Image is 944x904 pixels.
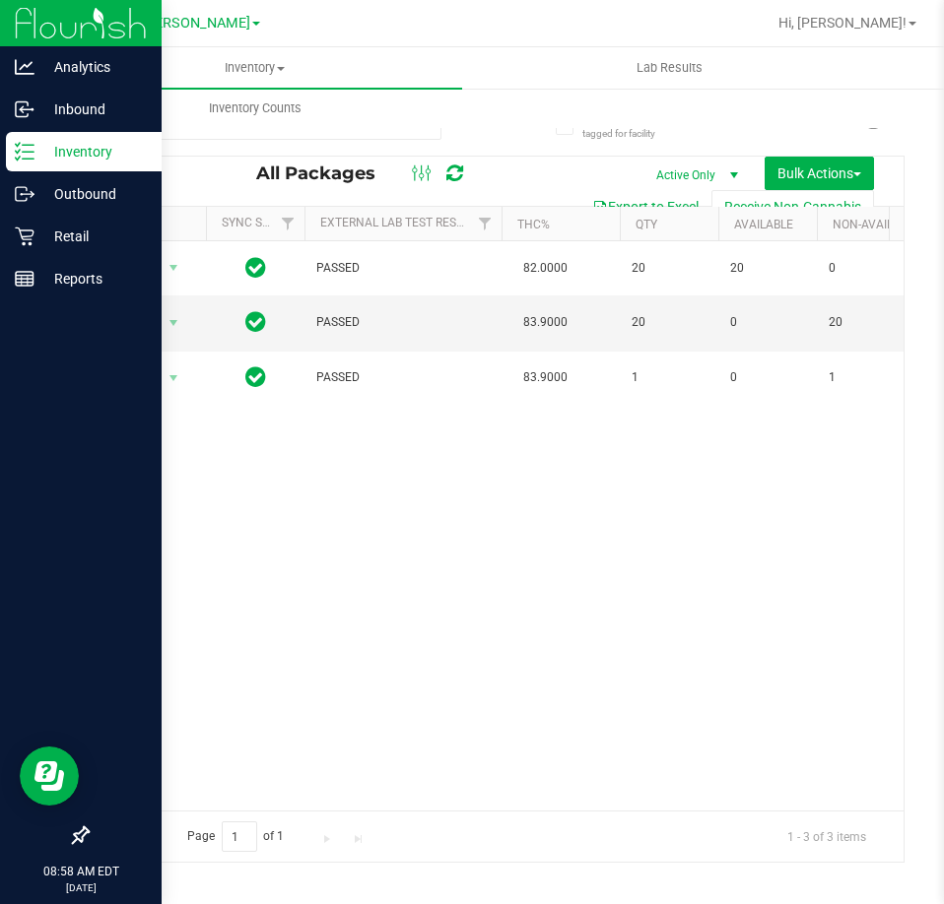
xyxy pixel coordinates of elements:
[182,99,328,117] span: Inventory Counts
[777,165,861,181] span: Bulk Actions
[15,184,34,204] inline-svg: Outbound
[513,254,577,283] span: 82.0000
[469,207,502,240] a: Filter
[34,97,153,121] p: Inbound
[778,15,907,31] span: Hi, [PERSON_NAME]!
[15,226,34,246] inline-svg: Retail
[772,821,882,851] span: 1 - 3 of 3 items
[730,313,805,332] span: 0
[142,15,250,32] span: [PERSON_NAME]
[170,821,301,852] span: Page of 1
[34,225,153,248] p: Retail
[222,216,298,229] a: Sync Status
[730,259,805,278] span: 20
[34,140,153,163] p: Inventory
[316,313,490,332] span: PASSED
[47,47,462,89] a: Inventory
[20,746,79,806] iframe: Resource center
[34,55,153,79] p: Analytics
[34,182,153,206] p: Outbound
[222,821,257,852] input: 1
[513,363,577,392] span: 83.9000
[829,259,904,278] span: 0
[632,259,707,278] span: 20
[256,162,395,184] span: All Packages
[513,308,577,337] span: 83.9000
[730,368,805,387] span: 0
[272,207,304,240] a: Filter
[462,47,877,89] a: Lab Results
[47,88,462,129] a: Inventory Counts
[245,308,266,336] span: In Sync
[711,190,874,224] button: Receive Non-Cannabis
[15,99,34,119] inline-svg: Inbound
[316,368,490,387] span: PASSED
[765,157,874,190] button: Bulk Actions
[636,218,657,231] a: Qty
[34,267,153,291] p: Reports
[15,269,34,289] inline-svg: Reports
[9,863,153,880] p: 08:58 AM EDT
[734,218,793,231] a: Available
[162,364,186,392] span: select
[829,368,904,387] span: 1
[829,313,904,332] span: 20
[632,368,707,387] span: 1
[579,190,711,224] button: Export to Excel
[610,59,729,77] span: Lab Results
[632,313,707,332] span: 20
[517,218,550,231] a: THC%
[15,142,34,161] inline-svg: Inventory
[162,254,186,282] span: select
[833,218,920,231] a: Non-Available
[245,254,266,282] span: In Sync
[15,57,34,77] inline-svg: Analytics
[245,363,266,391] span: In Sync
[47,59,462,77] span: Inventory
[316,259,490,278] span: PASSED
[9,880,153,895] p: [DATE]
[162,309,186,337] span: select
[320,216,475,229] a: External Lab Test Result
